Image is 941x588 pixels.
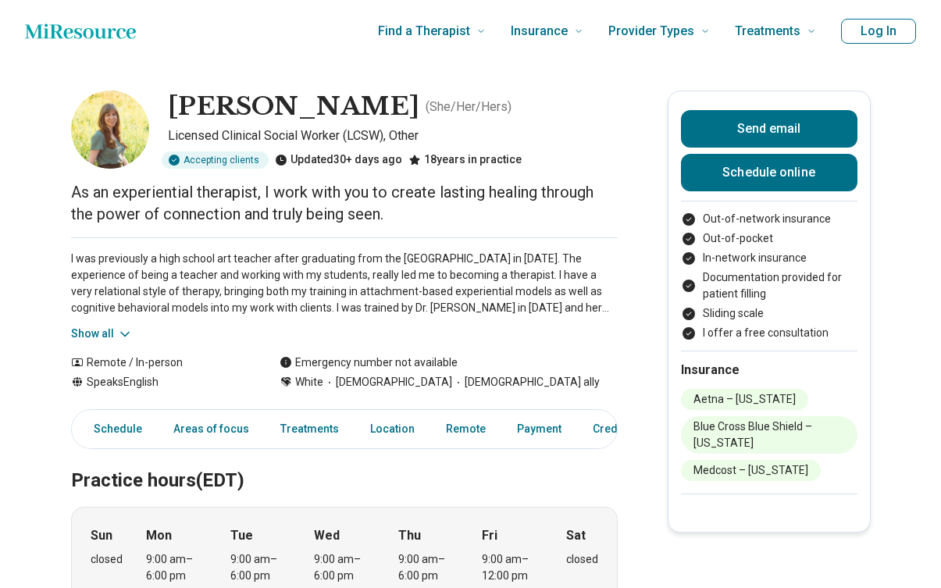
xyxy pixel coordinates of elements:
span: Find a Therapist [378,20,470,42]
span: Insurance [511,20,568,42]
li: Aetna – [US_STATE] [681,389,808,410]
a: Schedule [75,413,151,445]
li: Medcost – [US_STATE] [681,460,821,481]
button: Log In [841,19,916,44]
div: 9:00 am – 12:00 pm [482,551,542,584]
p: I was previously a high school art teacher after graduating from the [GEOGRAPHIC_DATA] in [DATE].... [71,251,618,316]
a: Payment [508,413,571,445]
li: Sliding scale [681,305,857,322]
div: Accepting clients [162,151,269,169]
button: Send email [681,110,857,148]
a: Areas of focus [164,413,258,445]
div: closed [91,551,123,568]
span: White [295,374,323,390]
span: Treatments [735,20,800,42]
li: I offer a free consultation [681,325,857,341]
li: Documentation provided for patient filling [681,269,857,302]
li: Out-of-pocket [681,230,857,247]
a: Location [361,413,424,445]
div: closed [566,551,598,568]
a: Remote [437,413,495,445]
h1: [PERSON_NAME] [168,91,419,123]
strong: Fri [482,526,497,545]
div: 9:00 am – 6:00 pm [398,551,458,584]
a: Schedule online [681,154,857,191]
h2: Insurance [681,361,857,380]
p: As an experiential therapist, I work with you to create lasting healing through the power of conn... [71,181,618,225]
div: 18 years in practice [408,151,522,169]
span: [DEMOGRAPHIC_DATA] ally [452,374,600,390]
li: Blue Cross Blue Shield – [US_STATE] [681,416,857,454]
a: Home page [25,16,136,47]
button: Show all [71,326,133,342]
div: Remote / In-person [71,355,248,371]
div: Updated 30+ days ago [275,151,402,169]
strong: Tue [230,526,253,545]
div: Emergency number not available [280,355,458,371]
p: Licensed Clinical Social Worker (LCSW), Other [168,127,618,145]
img: Allison Grubbs, Licensed Clinical Social Worker (LCSW) [71,91,149,169]
li: Out-of-network insurance [681,211,857,227]
div: 9:00 am – 6:00 pm [146,551,206,584]
ul: Payment options [681,211,857,341]
strong: Thu [398,526,421,545]
strong: Wed [314,526,340,545]
strong: Sat [566,526,586,545]
span: Provider Types [608,20,694,42]
p: ( She/Her/Hers ) [426,98,511,116]
strong: Sun [91,526,112,545]
div: Speaks English [71,374,248,390]
span: [DEMOGRAPHIC_DATA] [323,374,452,390]
li: In-network insurance [681,250,857,266]
div: 9:00 am – 6:00 pm [314,551,374,584]
h2: Practice hours (EDT) [71,430,618,494]
strong: Mon [146,526,172,545]
div: 9:00 am – 6:00 pm [230,551,290,584]
a: Credentials [583,413,661,445]
a: Treatments [271,413,348,445]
